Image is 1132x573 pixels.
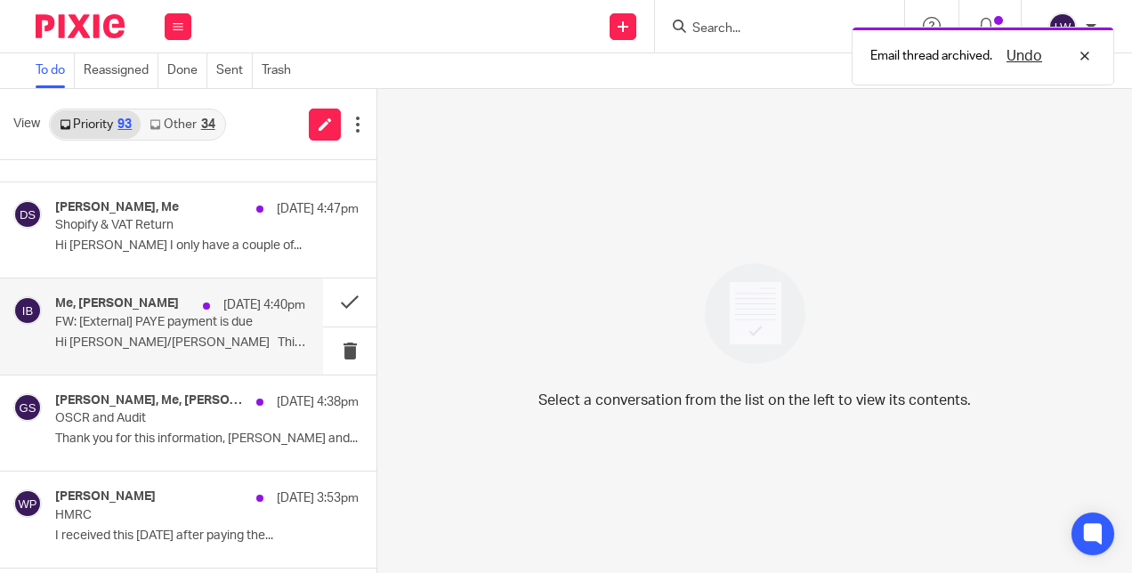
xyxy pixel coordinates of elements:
img: svg%3E [13,489,42,518]
img: svg%3E [13,200,42,229]
a: Priority93 [51,110,141,139]
p: [DATE] 3:53pm [277,489,359,507]
p: HMRC [55,508,298,523]
p: OSCR and Audit [55,411,298,426]
h4: [PERSON_NAME], Me, [PERSON_NAME] [55,393,247,408]
a: Sent [216,53,253,88]
a: Other34 [141,110,223,139]
div: 34 [201,118,215,131]
img: svg%3E [13,296,42,325]
a: To do [36,53,75,88]
p: [DATE] 4:47pm [277,200,359,218]
a: Trash [262,53,300,88]
p: Select a conversation from the list on the left to view its contents. [538,390,971,411]
p: FW: [External] PAYE payment is due [55,315,255,330]
h4: [PERSON_NAME], Me [55,200,179,215]
p: Hi [PERSON_NAME] I only have a couple of... [55,238,359,254]
button: Undo [1001,45,1047,67]
img: svg%3E [1048,12,1077,41]
img: svg%3E [13,393,42,422]
p: I received this [DATE] after paying the... [55,529,359,544]
p: Email thread archived. [870,47,992,65]
h4: Me, [PERSON_NAME] [55,296,179,311]
img: Pixie [36,14,125,38]
p: Shopify & VAT Return [55,218,298,233]
p: [DATE] 4:40pm [223,296,305,314]
img: image [693,252,817,375]
a: Done [167,53,207,88]
p: Thank you for this information, [PERSON_NAME] and... [55,432,359,447]
p: [DATE] 4:38pm [277,393,359,411]
div: 93 [117,118,132,131]
a: Reassigned [84,53,158,88]
p: Hi [PERSON_NAME]/[PERSON_NAME] This was waiting for me... [55,335,305,351]
span: View [13,115,40,133]
h4: [PERSON_NAME] [55,489,156,504]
